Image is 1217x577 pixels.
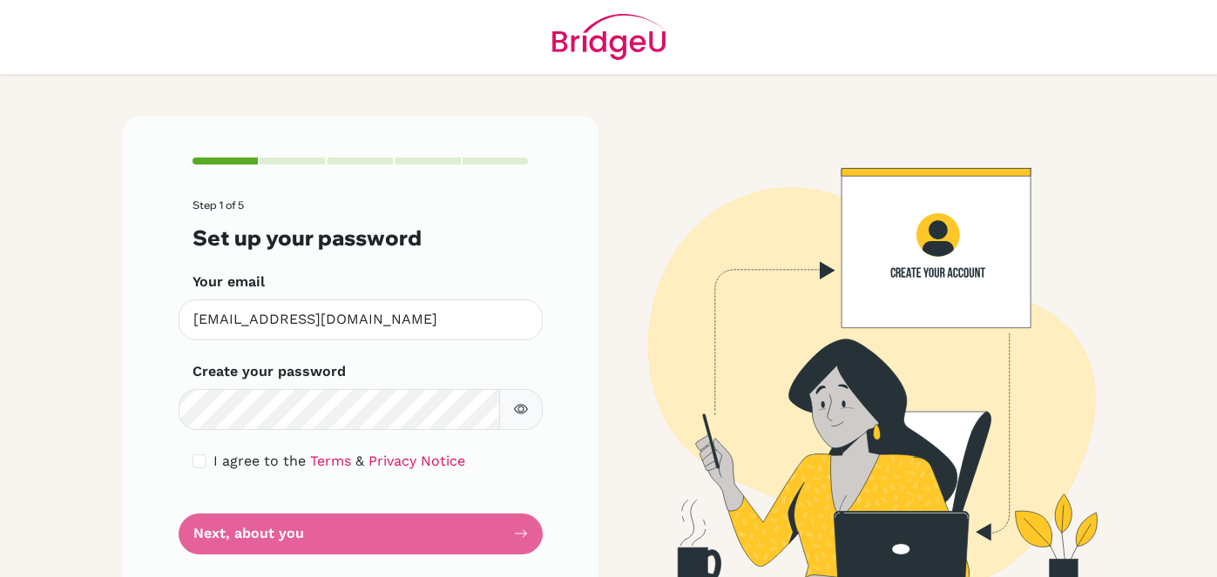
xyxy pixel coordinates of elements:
input: Insert your email* [179,299,543,340]
span: Step 1 of 5 [193,198,244,211]
label: Your email [193,272,265,292]
a: Terms [310,453,351,469]
label: Create your password [193,361,346,382]
span: I agree to the [213,453,306,469]
h3: Set up your password [193,225,529,251]
span: & [355,453,364,469]
a: Privacy Notice [368,453,465,469]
